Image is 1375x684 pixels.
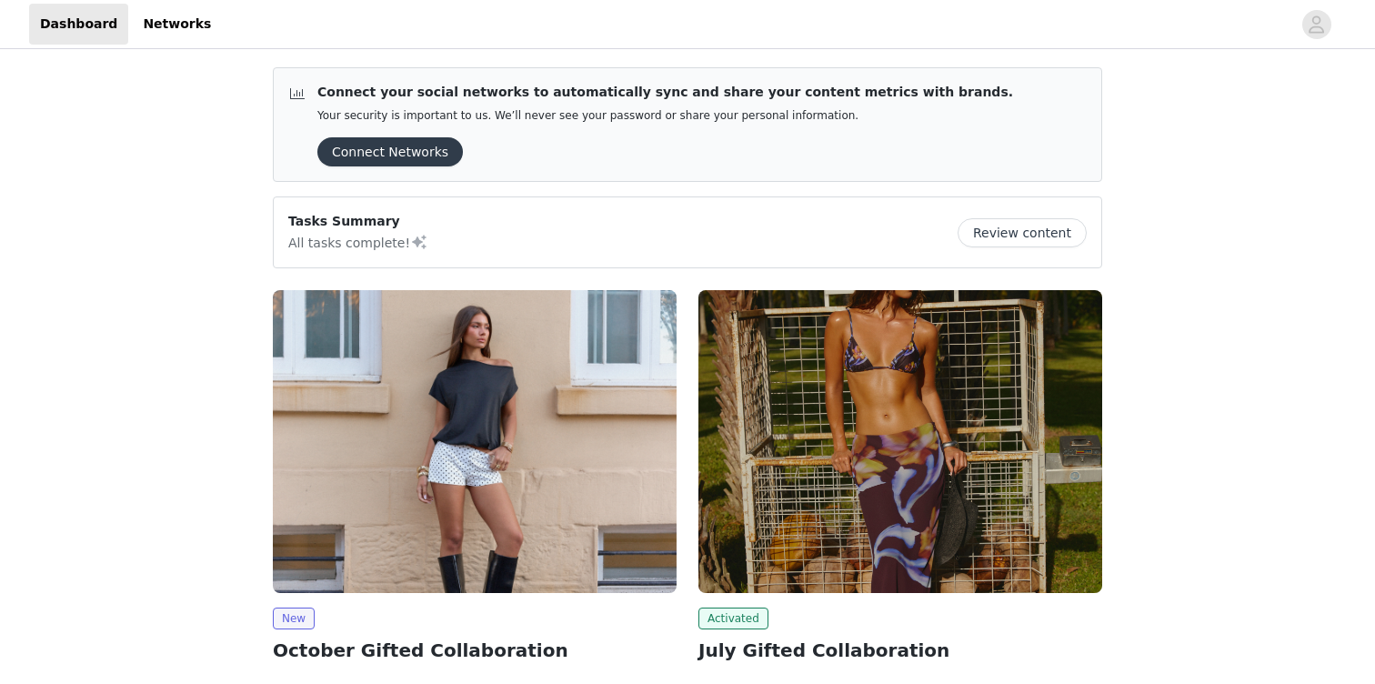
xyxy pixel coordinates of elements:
[1308,10,1325,39] div: avatar
[273,637,677,664] h2: October Gifted Collaboration
[288,212,428,231] p: Tasks Summary
[958,218,1087,247] button: Review content
[132,4,222,45] a: Networks
[698,608,768,629] span: Activated
[273,290,677,593] img: Peppermayo AUS
[317,109,1013,123] p: Your security is important to us. We’ll never see your password or share your personal information.
[317,83,1013,102] p: Connect your social networks to automatically sync and share your content metrics with brands.
[273,608,315,629] span: New
[698,290,1102,593] img: Peppermayo AUS
[317,137,463,166] button: Connect Networks
[288,231,428,253] p: All tasks complete!
[698,637,1102,664] h2: July Gifted Collaboration
[29,4,128,45] a: Dashboard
